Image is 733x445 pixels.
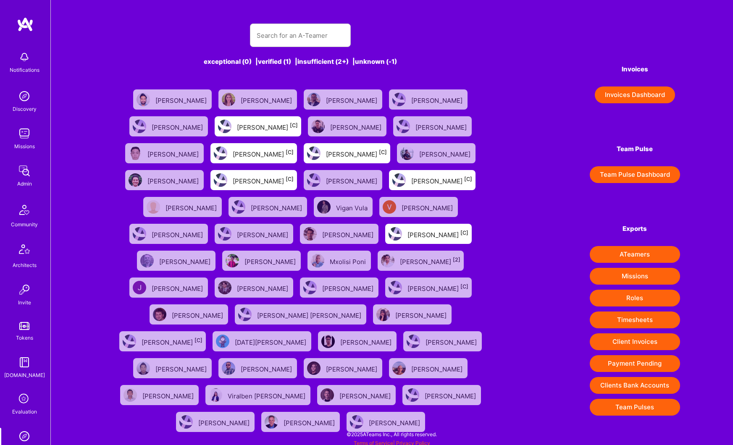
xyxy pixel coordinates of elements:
[237,121,298,132] div: [PERSON_NAME]
[219,247,304,274] a: User Avatar[PERSON_NAME]
[590,246,680,263] button: ATeamers
[395,309,448,320] div: [PERSON_NAME]
[104,57,497,66] div: exceptional (0) | verified (1) | insufficient (2+) | unknown (-1)
[129,147,142,160] img: User Avatar
[590,268,680,285] button: Missions
[400,147,414,160] img: User Avatar
[350,415,363,429] img: User Avatar
[400,255,460,266] div: [PERSON_NAME]
[130,86,215,113] a: User Avatar[PERSON_NAME]
[166,202,218,212] div: [PERSON_NAME]
[211,113,305,140] a: User Avatar[PERSON_NAME][C]
[117,382,202,408] a: User Avatar[PERSON_NAME]
[300,355,386,382] a: User Avatar[PERSON_NAME]
[307,93,321,106] img: User Avatar
[415,121,468,132] div: [PERSON_NAME]
[297,274,382,301] a: User Avatar[PERSON_NAME]
[326,175,379,186] div: [PERSON_NAME]
[386,86,471,113] a: User Avatar[PERSON_NAME]
[17,179,32,188] div: Admin
[590,166,680,183] button: Team Pulse Dashboard
[232,200,245,214] img: User Avatar
[142,336,202,347] div: [PERSON_NAME]
[140,194,225,220] a: User Avatar[PERSON_NAME]
[590,145,680,153] h4: Team Pulse
[17,17,34,32] img: logo
[251,202,304,212] div: [PERSON_NAME]
[303,227,317,241] img: User Avatar
[152,121,205,132] div: [PERSON_NAME]
[590,399,680,416] button: Team Pulses
[314,382,399,408] a: User Avatar[PERSON_NAME]
[400,328,485,355] a: User Avatar[PERSON_NAME]
[311,120,325,133] img: User Avatar
[419,148,472,159] div: [PERSON_NAME]
[122,167,207,194] a: User Avatar[PERSON_NAME]
[315,328,400,355] a: User Avatar[PERSON_NAME]
[233,175,294,186] div: [PERSON_NAME]
[382,220,475,247] a: User Avatar[PERSON_NAME][C]
[590,225,680,233] h4: Exports
[214,147,227,160] img: User Avatar
[222,93,235,106] img: User Avatar
[383,200,396,214] img: User Avatar
[209,328,315,355] a: User Avatar[DATE][PERSON_NAME]
[389,281,402,294] img: User Avatar
[155,363,208,374] div: [PERSON_NAME]
[590,377,680,394] button: Clients Bank Accounts
[226,254,239,267] img: User Avatar
[207,140,300,167] a: User Avatar[PERSON_NAME][C]
[218,281,231,294] img: User Avatar
[343,408,428,435] a: User Avatar[PERSON_NAME]
[411,94,464,105] div: [PERSON_NAME]
[411,363,464,374] div: [PERSON_NAME]
[300,140,394,167] a: User Avatar[PERSON_NAME][C]
[310,194,376,220] a: User AvatarVigan Vula
[137,93,150,106] img: User Avatar
[300,167,386,194] a: User Avatar[PERSON_NAME]
[130,355,215,382] a: User Avatar[PERSON_NAME]
[406,388,419,402] img: User Avatar
[307,361,321,375] img: User Avatar
[374,247,467,274] a: User Avatar[PERSON_NAME][2]
[207,167,300,194] a: User Avatar[PERSON_NAME][C]
[228,390,307,400] div: Viralben [PERSON_NAME]
[16,162,33,179] img: admin teamwork
[392,173,406,187] img: User Avatar
[330,255,368,266] div: Mxolisi Poni
[123,335,136,348] img: User Avatar
[134,247,219,274] a: User Avatar[PERSON_NAME]
[326,148,387,159] div: [PERSON_NAME]
[116,328,209,355] a: User Avatar[PERSON_NAME][C]
[225,194,310,220] a: User Avatar[PERSON_NAME]
[258,408,343,435] a: User Avatar[PERSON_NAME]
[218,120,231,133] img: User Avatar
[464,176,472,182] sup: [C]
[394,140,479,167] a: User Avatar[PERSON_NAME]
[392,361,406,375] img: User Avatar
[126,113,211,140] a: User Avatar[PERSON_NAME]
[286,149,294,155] sup: [C]
[194,337,202,343] sup: [C]
[142,390,195,400] div: [PERSON_NAME]
[218,227,231,241] img: User Avatar
[16,428,33,445] img: Admin Search
[214,173,227,187] img: User Avatar
[235,336,308,347] div: [DATE][PERSON_NAME]
[460,283,468,290] sup: [C]
[453,257,460,263] sup: [2]
[407,282,468,293] div: [PERSON_NAME]
[326,94,379,105] div: [PERSON_NAME]
[172,309,225,320] div: [PERSON_NAME]
[231,301,370,328] a: User Avatar[PERSON_NAME] [PERSON_NAME]
[173,408,258,435] a: User Avatar[PERSON_NAME]
[244,255,297,266] div: [PERSON_NAME]
[216,335,229,348] img: User Avatar
[133,281,146,294] img: User Avatar
[237,282,290,293] div: [PERSON_NAME]
[202,382,314,408] a: User AvatarViralben [PERSON_NAME]
[209,388,222,402] img: User Avatar
[305,113,390,140] a: User Avatar[PERSON_NAME]
[307,173,321,187] img: User Avatar
[152,228,205,239] div: [PERSON_NAME]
